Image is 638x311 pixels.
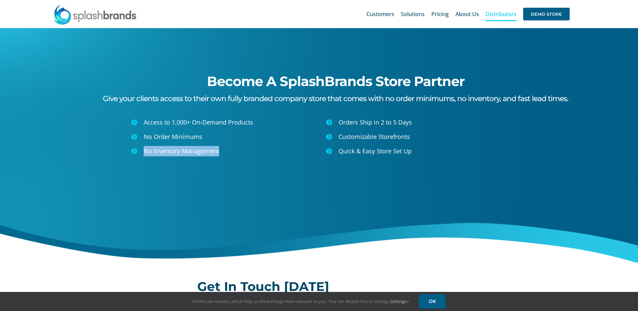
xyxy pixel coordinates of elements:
[197,280,441,293] h2: Get In Touch [DATE]
[523,8,570,20] span: DEMO STORE
[144,147,219,155] span: No Inventory Management
[486,11,516,17] span: Distributors
[192,298,409,304] span: Hi! We use cookies, which help us show things more relevant to you. You can disable this in setti...
[53,5,137,25] img: SplashBrands.com Logo
[339,118,412,126] span: Orders Ship in 2 to 5 Days
[339,133,410,141] span: Customizable Storefronts
[144,118,253,126] span: Access to 1,000+ On-Demand Products
[366,3,570,25] nav: Main Menu
[366,11,394,17] span: Customers
[419,294,446,309] a: OK
[431,3,449,25] a: Pricing
[103,94,568,103] span: Give your clients access to their own fully branded company store that comes with no order minimu...
[401,11,425,17] span: Solutions
[207,73,465,89] span: Become A SplashBrands Store Partner
[366,3,394,25] a: Customers
[455,11,479,17] span: About Us
[431,11,449,17] span: Pricing
[523,3,570,25] a: DEMO STORE
[144,133,202,141] span: No Order Minimums
[339,147,412,155] span: Quick & Easy Store Set Up
[486,3,516,25] a: Distributors
[390,298,409,304] a: Settings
